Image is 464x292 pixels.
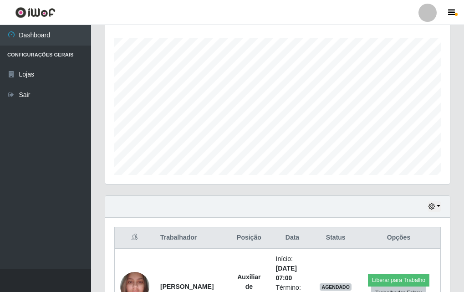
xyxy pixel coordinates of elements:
[276,254,309,283] li: Início:
[155,227,228,249] th: Trabalhador
[320,283,352,291] span: AGENDADO
[368,274,429,287] button: Liberar para Trabalho
[160,283,214,290] strong: [PERSON_NAME]
[270,227,315,249] th: Data
[276,265,297,282] time: [DATE] 07:00
[15,7,56,18] img: CoreUI Logo
[228,227,270,249] th: Posição
[314,227,357,249] th: Status
[357,227,440,249] th: Opções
